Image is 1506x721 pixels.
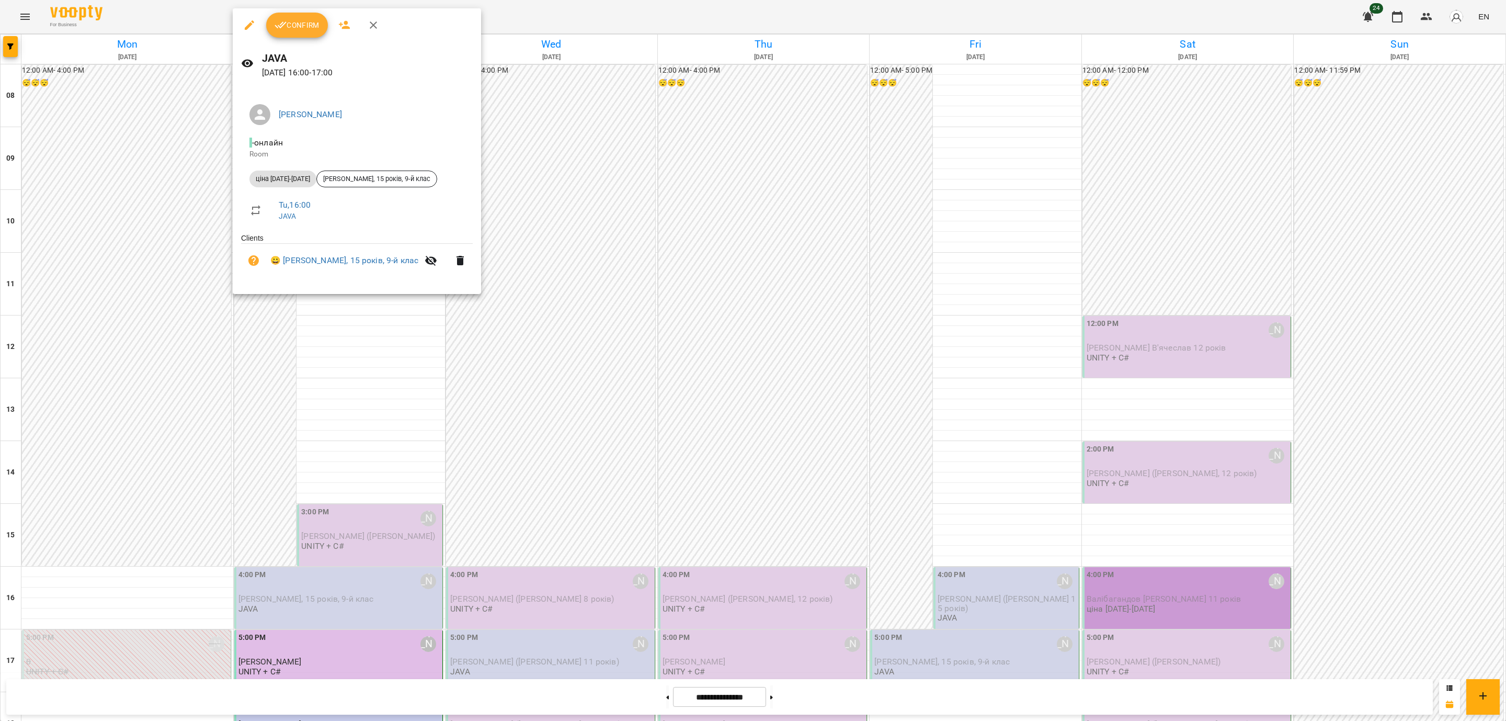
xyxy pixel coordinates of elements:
p: Room [249,149,464,160]
button: Unpaid. Bill the attendance? [241,248,266,273]
span: - онлайн [249,138,285,148]
p: [DATE] 16:00 - 17:00 [262,66,473,79]
a: 😀 [PERSON_NAME], 15 років, 9-й клас [270,254,418,267]
a: Tu , 16:00 [279,200,311,210]
span: ціна [DATE]-[DATE] [249,174,316,184]
span: Confirm [275,19,320,31]
h6: JAVA [262,50,473,66]
div: [PERSON_NAME], 15 років, 9-й клас [316,171,437,187]
a: [PERSON_NAME] [279,109,342,119]
a: JAVA [279,212,296,220]
span: [PERSON_NAME], 15 років, 9-й клас [317,174,437,184]
button: Confirm [266,13,328,38]
ul: Clients [241,233,473,281]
